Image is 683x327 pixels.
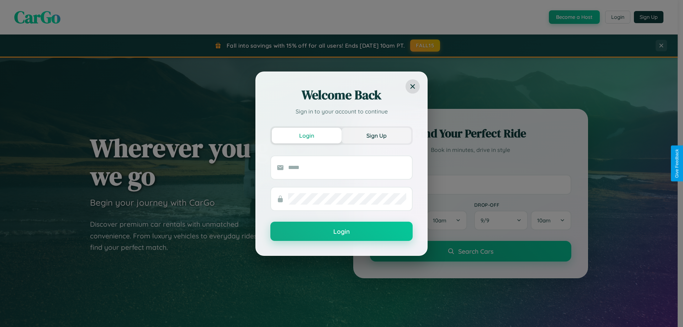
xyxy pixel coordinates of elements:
[674,149,679,178] div: Give Feedback
[272,128,341,143] button: Login
[341,128,411,143] button: Sign Up
[270,222,413,241] button: Login
[270,107,413,116] p: Sign in to your account to continue
[270,86,413,104] h2: Welcome Back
